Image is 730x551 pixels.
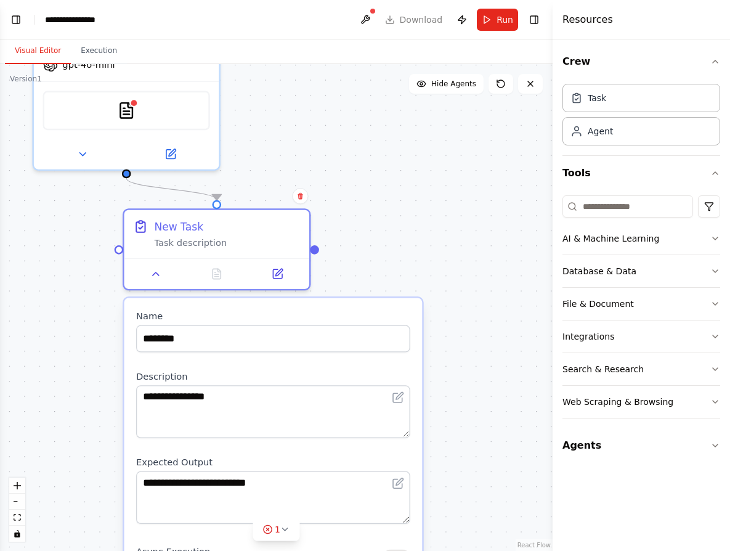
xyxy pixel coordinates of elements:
button: Show left sidebar [7,11,25,28]
div: Task description [154,237,300,250]
button: toggle interactivity [9,526,25,542]
label: Expected Output [136,456,410,468]
g: Edge from 970c0bbb-8356-40f6-8274-55f20761e2e9 to 35c3df99-5663-4a2a-a1cb-c2b0ab724744 [119,178,224,200]
button: 1 [253,518,300,541]
div: Agent [588,125,613,137]
button: File & Document [562,288,720,320]
div: Task [588,92,606,104]
span: Run [497,14,513,26]
button: Web Scraping & Browsing [562,386,720,418]
span: 1 [275,523,280,536]
button: fit view [9,510,25,526]
label: Name [136,310,410,322]
div: Search & Research [562,363,644,375]
button: Open in side panel [251,265,303,283]
nav: breadcrumb [45,14,108,26]
button: zoom in [9,478,25,494]
button: Hide Agents [409,74,484,94]
span: gpt-4o-mini [62,59,115,71]
button: Database & Data [562,255,720,287]
h4: Resources [562,12,613,27]
label: Description [136,370,410,383]
div: Database & Data [562,265,636,277]
img: PDFSearchTool [118,102,136,120]
button: Crew [562,44,720,79]
button: Open in editor [389,474,407,492]
a: React Flow attribution [517,542,551,549]
div: File & Document [562,298,634,310]
button: AI & Machine Learning [562,222,720,255]
button: Search & Research [562,353,720,385]
span: Hide Agents [431,79,476,89]
button: Open in editor [389,388,407,406]
div: Web Scraping & Browsing [562,396,673,408]
div: Tools [562,190,720,428]
button: No output available [185,265,248,283]
div: Version 1 [10,74,42,84]
button: zoom out [9,494,25,510]
button: Agents [562,428,720,463]
button: Visual Editor [5,38,71,64]
button: Tools [562,156,720,190]
div: New Task [154,219,203,234]
button: Run [477,9,518,31]
button: Hide right sidebar [525,11,543,28]
div: Integrations [562,330,614,343]
button: Integrations [562,320,720,353]
button: Execution [71,38,127,64]
button: Open in side panel [128,145,213,163]
div: React Flow controls [9,478,25,542]
div: Crew [562,79,720,155]
button: Delete node [292,188,308,204]
div: AI & Machine Learning [562,232,659,245]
